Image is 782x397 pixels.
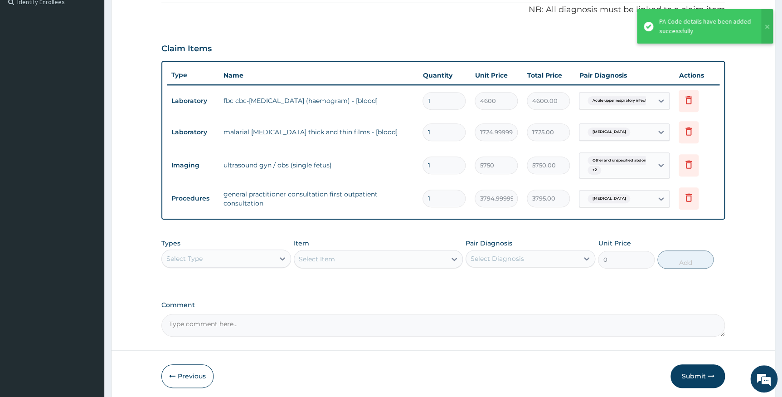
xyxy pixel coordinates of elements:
[167,190,219,207] td: Procedures
[659,17,753,36] div: PA Code details have been added successfully
[161,301,725,309] label: Comment
[574,66,674,84] th: Pair Diagnosis
[219,92,418,110] td: fbc cbc-[MEDICAL_DATA] (haemogram) - [blood]
[219,156,418,174] td: ultrasound gyn / obs (single fetus)
[219,66,418,84] th: Name
[47,51,152,63] div: Chat with us now
[470,66,522,84] th: Unit Price
[588,127,630,137] span: [MEDICAL_DATA]
[219,123,418,141] td: malarial [MEDICAL_DATA] thick and thin films - [blood]
[161,4,725,16] p: NB: All diagnosis must be linked to a claim item
[588,166,601,175] span: + 2
[670,364,725,388] button: Submit
[674,66,719,84] th: Actions
[522,66,574,84] th: Total Price
[149,5,170,26] div: Minimize live chat window
[294,239,309,248] label: Item
[5,248,173,279] textarea: Type your message and hit 'Enter'
[466,239,512,248] label: Pair Diagnosis
[588,156,660,165] span: Other and unspecified abdomina...
[219,185,418,212] td: general practitioner consultation first outpatient consultation
[166,254,203,263] div: Select Type
[418,66,470,84] th: Quantity
[53,114,125,206] span: We're online!
[17,45,37,68] img: d_794563401_company_1708531726252_794563401
[167,67,219,83] th: Type
[167,157,219,174] td: Imaging
[588,96,653,105] span: Acute upper respiratory infect...
[167,93,219,109] td: Laboratory
[167,124,219,141] td: Laboratory
[161,44,212,54] h3: Claim Items
[161,364,214,388] button: Previous
[598,239,631,248] label: Unit Price
[657,250,714,269] button: Add
[161,240,180,247] label: Types
[471,254,524,263] div: Select Diagnosis
[588,194,630,203] span: [MEDICAL_DATA]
